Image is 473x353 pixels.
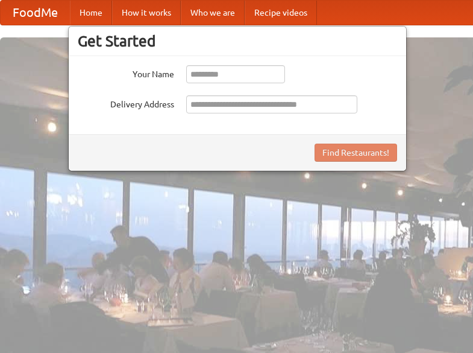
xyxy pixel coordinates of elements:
[78,32,397,50] h3: Get Started
[315,144,397,162] button: Find Restaurants!
[78,95,174,110] label: Delivery Address
[112,1,181,25] a: How it works
[181,1,245,25] a: Who we are
[245,1,317,25] a: Recipe videos
[1,1,70,25] a: FoodMe
[78,65,174,80] label: Your Name
[70,1,112,25] a: Home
